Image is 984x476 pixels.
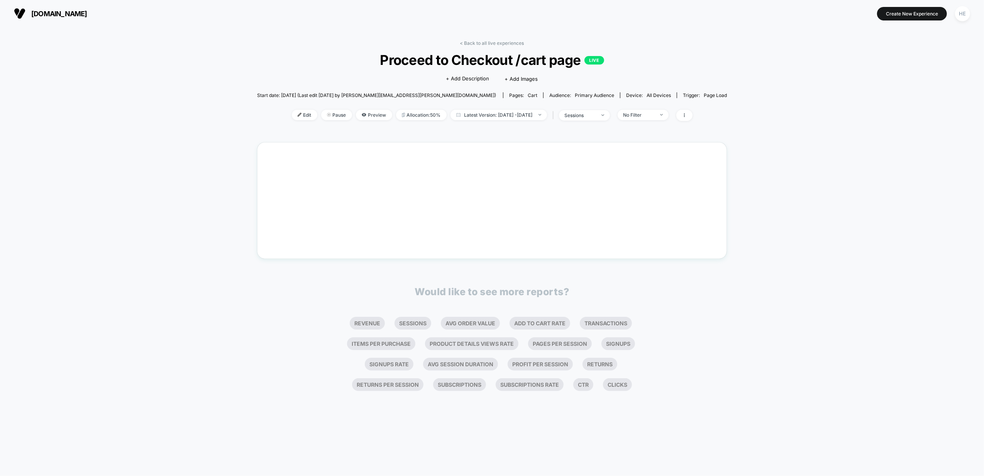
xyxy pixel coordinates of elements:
[528,337,592,350] li: Pages Per Session
[292,110,317,120] span: Edit
[620,92,677,98] span: Device:
[321,110,352,120] span: Pause
[347,337,415,350] li: Items Per Purchase
[350,317,385,330] li: Revenue
[583,358,617,371] li: Returns
[451,110,547,120] span: Latest Version: [DATE] - [DATE]
[647,92,671,98] span: all devices
[683,92,727,98] div: Trigger:
[955,6,970,21] div: HE
[402,113,405,117] img: rebalance
[365,358,413,371] li: Signups Rate
[425,337,518,350] li: Product Details Views Rate
[352,378,423,391] li: Returns Per Session
[549,92,614,98] div: Audience:
[505,76,538,82] span: + Add Images
[396,110,447,120] span: Allocation: 50%
[953,6,972,22] button: HE
[281,52,703,68] span: Proceed to Checkout /cart page
[704,92,727,98] span: Page Load
[584,56,604,65] p: LIVE
[395,317,431,330] li: Sessions
[14,8,25,19] img: Visually logo
[31,10,87,18] span: [DOMAIN_NAME]
[446,75,489,83] span: + Add Description
[423,358,498,371] li: Avg Session Duration
[415,286,569,297] p: Would like to see more reports?
[603,378,632,391] li: Clicks
[456,113,461,117] img: calendar
[565,112,596,118] div: sessions
[508,358,573,371] li: Profit Per Session
[460,40,524,46] a: < Back to all live experiences
[433,378,486,391] li: Subscriptions
[528,92,537,98] span: cart
[441,317,500,330] li: Avg Order Value
[601,337,635,350] li: Signups
[573,378,593,391] li: Ctr
[580,317,632,330] li: Transactions
[496,378,564,391] li: Subscriptions Rate
[327,113,331,117] img: end
[12,7,90,20] button: [DOMAIN_NAME]
[601,114,604,116] img: end
[356,110,392,120] span: Preview
[660,114,663,116] img: end
[298,113,301,117] img: edit
[623,112,654,118] div: No Filter
[509,92,537,98] div: Pages:
[539,114,541,116] img: end
[551,110,559,121] span: |
[510,317,570,330] li: Add To Cart Rate
[877,7,947,20] button: Create New Experience
[257,92,496,98] span: Start date: [DATE] (Last edit [DATE] by [PERSON_NAME][EMAIL_ADDRESS][PERSON_NAME][DOMAIN_NAME])
[575,92,614,98] span: Primary Audience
